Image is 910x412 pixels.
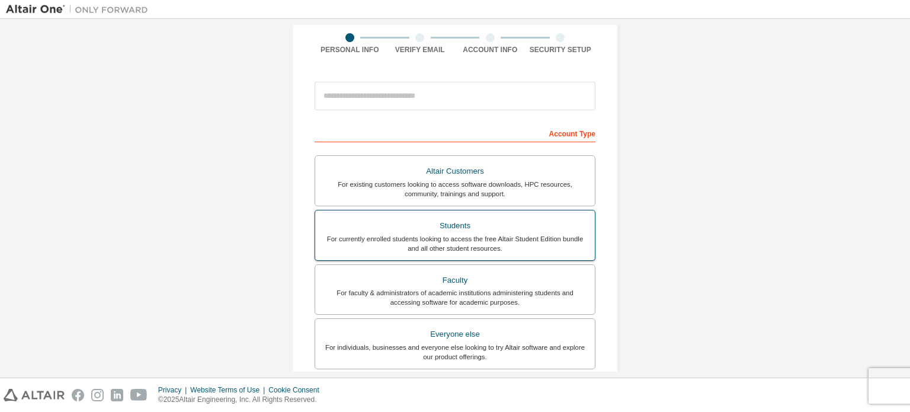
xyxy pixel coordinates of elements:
[322,218,588,234] div: Students
[111,389,123,401] img: linkedin.svg
[322,180,588,199] div: For existing customers looking to access software downloads, HPC resources, community, trainings ...
[322,343,588,362] div: For individuals, businesses and everyone else looking to try Altair software and explore our prod...
[158,385,190,395] div: Privacy
[268,385,326,395] div: Cookie Consent
[72,389,84,401] img: facebook.svg
[158,395,326,405] p: © 2025 Altair Engineering, Inc. All Rights Reserved.
[130,389,148,401] img: youtube.svg
[91,389,104,401] img: instagram.svg
[385,45,456,55] div: Verify Email
[4,389,65,401] img: altair_logo.svg
[6,4,154,15] img: Altair One
[322,163,588,180] div: Altair Customers
[315,123,595,142] div: Account Type
[526,45,596,55] div: Security Setup
[190,385,268,395] div: Website Terms of Use
[322,326,588,343] div: Everyone else
[322,272,588,289] div: Faculty
[322,234,588,253] div: For currently enrolled students looking to access the free Altair Student Edition bundle and all ...
[315,45,385,55] div: Personal Info
[322,288,588,307] div: For faculty & administrators of academic institutions administering students and accessing softwa...
[455,45,526,55] div: Account Info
